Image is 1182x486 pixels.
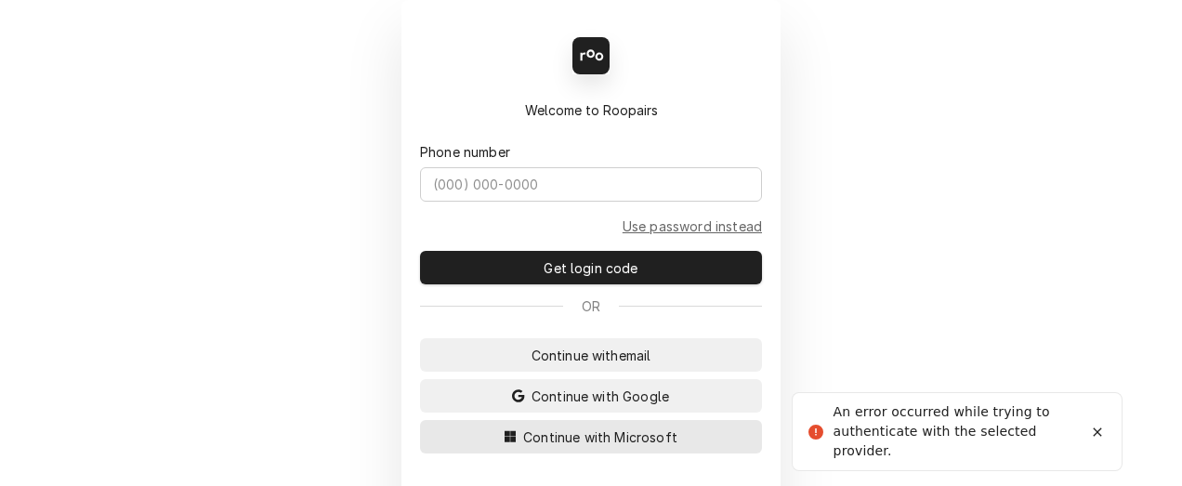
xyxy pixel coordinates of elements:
[528,387,673,406] span: Continue with Google
[420,100,762,120] div: Welcome to Roopairs
[519,427,681,447] span: Continue with Microsoft
[420,420,762,453] button: Continue with Microsoft
[420,379,762,413] button: Continue with Google
[420,296,762,316] div: Or
[420,251,762,284] button: Get login code
[623,217,762,236] a: Go to Phone and password form
[528,346,655,365] span: Continue with email
[834,402,1083,461] div: An error occurred while trying to authenticate with the selected provider.
[420,142,510,162] label: Phone number
[540,258,641,278] span: Get login code
[420,167,762,202] input: (000) 000-0000
[420,338,762,372] button: Continue withemail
